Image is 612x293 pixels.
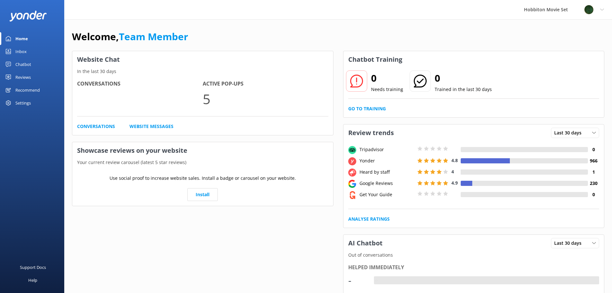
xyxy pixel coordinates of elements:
[435,86,492,93] p: Trained in the last 30 days
[371,86,403,93] p: Needs training
[348,215,390,223] a: Analyse Ratings
[358,157,416,164] div: Yonder
[203,80,328,88] h4: Active Pop-ups
[584,5,594,14] img: 34-1625720359.png
[15,58,31,71] div: Chatbot
[15,71,31,84] div: Reviews
[187,188,218,201] a: Install
[72,29,188,44] h1: Welcome,
[374,276,379,285] div: -
[348,263,599,272] div: Helped immediately
[588,191,599,198] h4: 0
[72,51,333,68] h3: Website Chat
[10,11,47,21] img: yonder-white-logo.png
[129,123,173,130] a: Website Messages
[451,157,458,163] span: 4.8
[358,146,416,153] div: Tripadvisor
[72,159,333,166] p: Your current review carousel (latest 5 star reviews)
[358,180,416,187] div: Google Reviews
[77,123,115,130] a: Conversations
[358,191,416,198] div: Get Your Guide
[15,45,27,58] div: Inbox
[554,129,585,136] span: Last 30 days
[110,175,296,182] p: Use social proof to increase website sales. Install a badge or carousel on your website.
[20,261,46,274] div: Support Docs
[343,124,399,141] h3: Review trends
[343,252,604,259] p: Out of conversations
[358,169,416,176] div: Heard by staff
[343,235,387,252] h3: AI Chatbot
[435,70,492,86] h2: 0
[554,240,585,247] span: Last 30 days
[15,84,40,96] div: Recommend
[119,30,188,43] a: Team Member
[72,142,333,159] h3: Showcase reviews on your website
[588,146,599,153] h4: 0
[28,274,37,287] div: Help
[588,157,599,164] h4: 966
[588,169,599,176] h4: 1
[15,96,31,109] div: Settings
[203,88,328,110] p: 5
[371,70,403,86] h2: 0
[77,80,203,88] h4: Conversations
[343,51,407,68] h3: Chatbot Training
[451,180,458,186] span: 4.9
[15,32,28,45] div: Home
[72,68,333,75] p: In the last 30 days
[348,273,368,288] div: -
[348,105,386,112] a: Go to Training
[588,180,599,187] h4: 230
[451,169,454,175] span: 4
